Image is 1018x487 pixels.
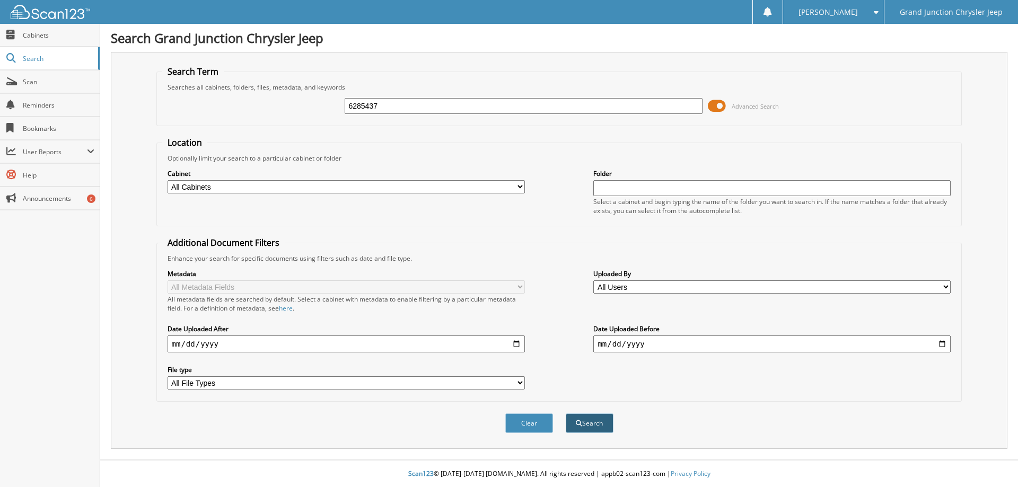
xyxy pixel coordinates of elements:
[162,66,224,77] legend: Search Term
[593,335,951,352] input: end
[23,31,94,40] span: Cabinets
[23,124,94,133] span: Bookmarks
[168,324,525,333] label: Date Uploaded After
[168,269,525,278] label: Metadata
[593,269,951,278] label: Uploaded By
[408,469,434,478] span: Scan123
[23,194,94,203] span: Announcements
[162,154,956,163] div: Optionally limit your search to a particular cabinet or folder
[593,324,951,333] label: Date Uploaded Before
[168,295,525,313] div: All metadata fields are searched by default. Select a cabinet with metadata to enable filtering b...
[168,335,525,352] input: start
[11,5,90,19] img: scan123-logo-white.svg
[168,365,525,374] label: File type
[23,171,94,180] span: Help
[23,77,94,86] span: Scan
[168,169,525,178] label: Cabinet
[162,83,956,92] div: Searches all cabinets, folders, files, metadata, and keywords
[23,101,94,110] span: Reminders
[671,469,710,478] a: Privacy Policy
[593,169,951,178] label: Folder
[732,102,779,110] span: Advanced Search
[87,194,95,203] div: 6
[162,254,956,263] div: Enhance your search for specific documents using filters such as date and file type.
[279,304,293,313] a: here
[900,9,1003,15] span: Grand Junction Chrysler Jeep
[162,137,207,148] legend: Location
[505,413,553,433] button: Clear
[162,237,285,249] legend: Additional Document Filters
[23,54,93,63] span: Search
[593,197,951,215] div: Select a cabinet and begin typing the name of the folder you want to search in. If the name match...
[566,413,613,433] button: Search
[100,461,1018,487] div: © [DATE]-[DATE] [DOMAIN_NAME]. All rights reserved | appb02-scan123-com |
[111,29,1007,47] h1: Search Grand Junction Chrysler Jeep
[798,9,858,15] span: [PERSON_NAME]
[23,147,87,156] span: User Reports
